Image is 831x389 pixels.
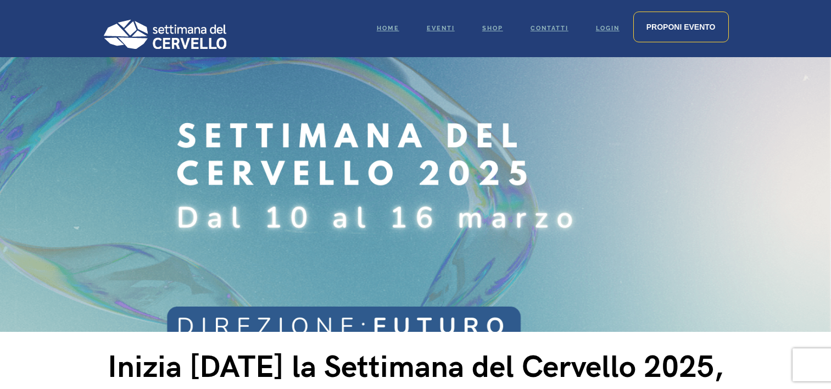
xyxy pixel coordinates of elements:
[633,12,729,42] a: Proponi evento
[596,25,620,32] span: Login
[427,25,455,32] span: Eventi
[646,23,716,31] span: Proponi evento
[103,19,226,49] img: Logo
[482,25,503,32] span: Shop
[377,25,399,32] span: Home
[531,25,568,32] span: Contatti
